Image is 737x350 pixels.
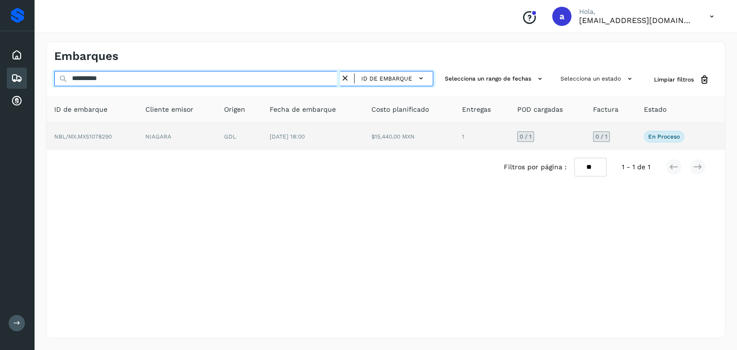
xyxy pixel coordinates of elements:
[358,71,429,85] button: ID de embarque
[224,105,245,115] span: Origen
[622,162,650,172] span: 1 - 1 de 1
[517,105,563,115] span: POD cargadas
[364,123,455,150] td: $15,440.00 MXN
[270,105,336,115] span: Fecha de embarque
[462,105,491,115] span: Entregas
[520,134,532,140] span: 0 / 1
[441,71,549,87] button: Selecciona un rango de fechas
[54,133,112,140] span: NBL/MX.MX51078290
[7,91,27,112] div: Cuentas por cobrar
[54,105,107,115] span: ID de embarque
[138,123,217,150] td: NIAGARA
[7,68,27,89] div: Embarques
[557,71,639,87] button: Selecciona un estado
[579,16,694,25] p: aux.facturacion@atpilot.mx
[145,105,193,115] span: Cliente emisor
[270,133,305,140] span: [DATE] 18:00
[7,45,27,66] div: Inicio
[454,123,510,150] td: 1
[648,133,680,140] p: En proceso
[593,105,618,115] span: Factura
[595,134,607,140] span: 0 / 1
[371,105,429,115] span: Costo planificado
[579,8,694,16] p: Hola,
[216,123,262,150] td: GDL
[646,71,717,89] button: Limpiar filtros
[54,49,119,63] h4: Embarques
[361,74,412,83] span: ID de embarque
[644,105,666,115] span: Estado
[654,75,694,84] span: Limpiar filtros
[504,162,567,172] span: Filtros por página :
